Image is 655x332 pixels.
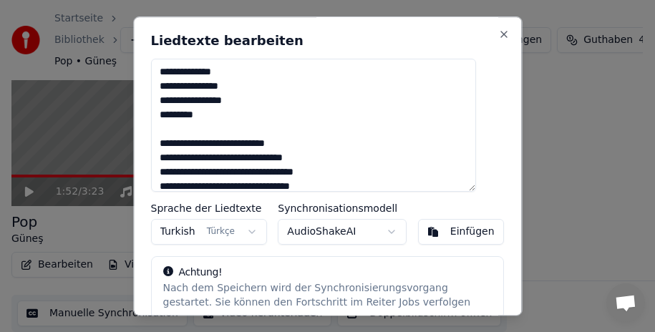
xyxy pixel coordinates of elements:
[278,203,407,213] label: Synchronisationsmodell
[151,34,504,47] h2: Liedtexte bearbeiten
[151,203,267,213] label: Sprache der Liedtexte
[163,281,492,310] div: Nach dem Speichern wird der Synchronisierungsvorgang gestartet. Sie können den Fortschritt im Rei...
[163,265,492,280] div: Achtung!
[418,219,504,245] button: Einfügen
[450,225,495,239] div: Einfügen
